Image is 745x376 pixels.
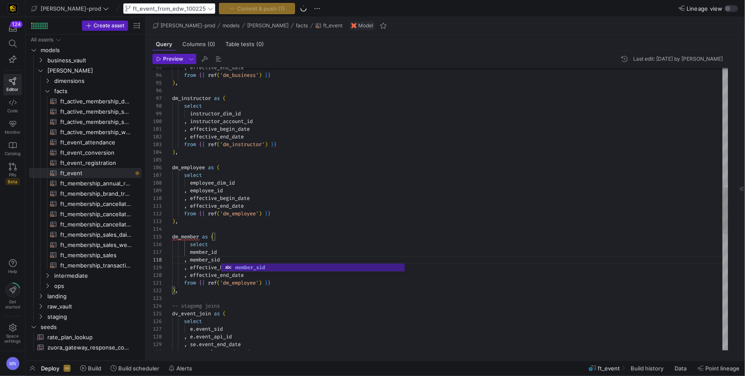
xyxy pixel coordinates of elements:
span: raw_vault [47,302,140,311]
span: Build [88,365,101,372]
span: se [190,341,196,348]
span: dm_employee [172,164,205,171]
span: e [190,333,193,340]
span: Build history [631,365,663,372]
button: models [221,21,242,31]
div: 126 [152,317,162,325]
a: ft_membership_cancellations​​​​​​​​​​ [29,219,142,229]
span: effective_begin_date [190,264,250,271]
span: 'dm_employee' [220,279,259,286]
a: zuora_gateway_response_codes​​​​​​ [29,342,142,352]
span: , [184,195,187,202]
div: 120 [152,271,162,279]
span: effective_begin_date [190,126,250,132]
span: ft_membership_cancellations​​​​​​​​​​ [60,220,132,229]
div: Press SPACE to select this row. [29,322,142,332]
span: ft_event [598,365,620,372]
span: ( [217,164,220,171]
div: Press SPACE to select this row. [29,270,142,281]
button: Build [76,361,105,376]
span: ) [259,279,262,286]
span: 'dm_instructor' [220,141,265,148]
span: (0) [256,41,264,47]
div: Press SPACE to select this row. [29,147,142,158]
span: } [265,72,268,79]
span: Monitor [5,129,20,135]
span: Preview [163,56,183,62]
span: ) [172,149,175,156]
span: } [268,279,271,286]
span: , [184,118,187,125]
div: 118 [152,256,162,264]
span: ref [208,210,217,217]
span: , [184,264,187,271]
span: as [214,310,220,317]
span: landing [47,291,140,301]
div: Press SPACE to select this row. [29,137,142,147]
span: ft_event_attendance​​​​​​​​​​ [60,138,132,147]
span: Code [7,108,18,113]
div: 98 [152,102,162,110]
span: , [184,272,187,279]
div: Press SPACE to select this row. [29,229,142,240]
button: Data [671,361,692,376]
div: 124 [10,21,23,28]
span: dv_event_join [172,310,211,317]
span: ( [217,141,220,148]
div: Press SPACE to select this row. [29,178,142,188]
span: employee_dim_id [190,179,235,186]
div: 106 [152,164,162,171]
div: 117 [152,248,162,256]
span: ( [223,95,226,102]
a: PRsBeta [3,159,22,188]
div: Press SPACE to select this row. [29,209,142,219]
span: member_sid [234,264,265,271]
div: Last edit: [DATE] by [PERSON_NAME] [633,56,723,62]
div: 113 [152,217,162,225]
span: { [199,279,202,286]
img: https://storage.googleapis.com/y42-prod-data-exchange/images/uAsz27BndGEK0hZWDFeOjoxA7jCwgK9jE472... [9,4,17,13]
span: ( [217,210,220,217]
span: facts [54,86,140,96]
span: member_sid [190,256,220,263]
div: Press SPACE to select this row. [29,35,142,45]
button: Point lineage [694,361,743,376]
span: event_sid [196,326,223,332]
a: ft_event_attendance​​​​​​​​​​ [29,137,142,147]
span: , [184,349,187,355]
span: evt_last_update_date [199,349,259,355]
span: event_end_date [199,341,241,348]
div: Press SPACE to select this row. [29,219,142,229]
div: 124 [152,302,162,310]
span: zuora_gateway_response_codes​​​​​​ [47,343,132,352]
span: instructor_dim_id [190,110,241,117]
span: ref [208,279,217,286]
a: ft_membership_transaction​​​​​​​​​​ [29,260,142,270]
span: facts [296,23,308,29]
span: Alerts [176,365,192,372]
span: from [184,72,196,79]
span: ( [217,72,220,79]
span: as [214,95,220,102]
span: from [184,210,196,217]
span: . [196,341,199,348]
span: } [265,279,268,286]
span: ft_membership_cancellations_daily_forecast​​​​​​​​​​ [60,199,132,209]
span: (0) [207,41,215,47]
span: { [199,141,202,148]
button: [PERSON_NAME]-prod [29,3,111,14]
a: Monitor [3,117,22,138]
span: , [184,256,187,263]
span: ) [172,287,175,294]
span: ft_event [323,23,342,29]
div: 96 [152,87,162,94]
div: 116 [152,241,162,248]
div: 112 [152,210,162,217]
a: ft_membership_cancellations_weekly_forecast​​​​​​​​​​ [29,209,142,219]
a: ft_active_membership_snapshot_detail​​​​​​​​​​ [29,106,142,117]
span: ft_active_membership_snapshot​​​​​​​​​​ [60,117,132,127]
div: Suggest [221,264,405,272]
span: , [175,79,178,86]
button: Preview [152,54,186,64]
span: models [41,45,140,55]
